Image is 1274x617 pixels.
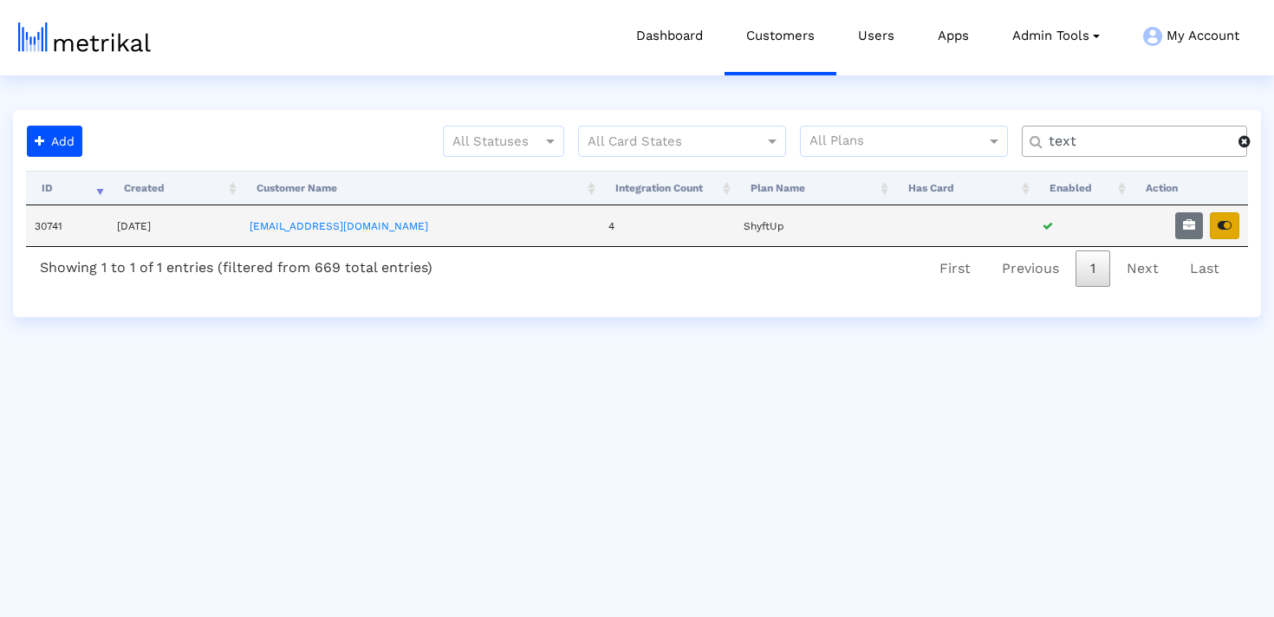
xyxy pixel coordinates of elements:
[1034,171,1130,205] th: Enabled: activate to sort column ascending
[1112,250,1173,287] a: Next
[588,131,745,153] input: All Card States
[925,250,985,287] a: First
[26,171,108,205] th: ID: activate to sort column ascending
[600,171,735,205] th: Integration Count: activate to sort column ascending
[18,23,151,52] img: metrical-logo-light.png
[250,220,428,232] a: [EMAIL_ADDRESS][DOMAIN_NAME]
[735,171,893,205] th: Plan Name: activate to sort column ascending
[809,131,989,153] input: All Plans
[27,126,82,157] button: Add
[600,205,735,246] td: 4
[1076,250,1110,287] a: 1
[108,205,240,246] td: [DATE]
[1143,27,1162,46] img: my-account-menu-icon.png
[108,171,240,205] th: Created: activate to sort column ascending
[26,205,108,246] td: 30741
[1037,133,1238,151] input: Customer Name
[1130,171,1248,205] th: Action
[893,171,1034,205] th: Has Card: activate to sort column ascending
[735,205,893,246] td: ShyftUp
[1175,250,1234,287] a: Last
[26,247,446,283] div: Showing 1 to 1 of 1 entries (filtered from 669 total entries)
[241,171,601,205] th: Customer Name: activate to sort column ascending
[987,250,1074,287] a: Previous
